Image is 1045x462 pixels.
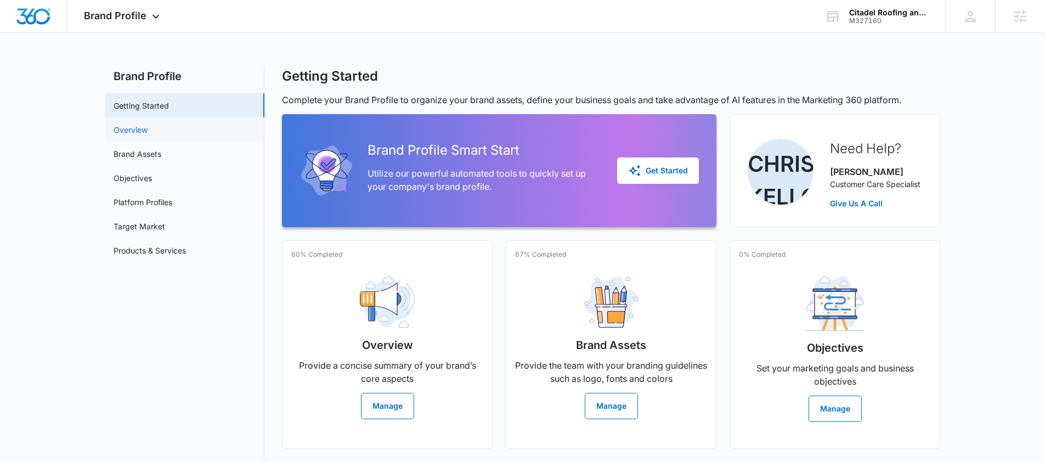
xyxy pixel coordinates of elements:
div: Get Started [628,164,688,177]
a: Give Us A Call [830,198,920,209]
a: 67% CompletedBrand AssetsProvide the team with your branding guidelines such as logo, fonts and c... [506,240,716,449]
a: 0% CompletedObjectivesSet your marketing goals and business objectivesManage [730,240,940,449]
p: 60% Completed [291,250,342,260]
span: Brand Profile [84,10,146,21]
h2: Brand Assets [576,337,646,353]
a: Target Market [114,221,165,232]
h2: Brand Profile [105,68,264,84]
p: [PERSON_NAME] [830,165,920,178]
p: 0% Completed [739,250,786,260]
p: 67% Completed [515,250,566,260]
button: Get Started [617,157,699,184]
p: Set your marketing goals and business objectives [739,362,931,388]
p: Utilize our powerful automated tools to quickly set up your company's brand profile. [368,167,600,193]
a: Platform Profiles [114,196,172,208]
button: Manage [809,396,862,422]
img: Christian Kellogg [748,139,814,205]
div: account name [849,8,929,17]
h2: Brand Profile Smart Start [368,140,600,160]
button: Manage [585,393,638,419]
a: 60% CompletedOverviewProvide a concise summary of your brand’s core aspectsManage [282,240,493,449]
h1: Getting Started [282,68,378,84]
a: Brand Assets [114,148,161,160]
button: Manage [361,393,414,419]
h2: Objectives [807,340,863,356]
a: Products & Services [114,245,186,256]
p: Provide the team with your branding guidelines such as logo, fonts and colors [515,359,707,385]
a: Objectives [114,172,152,184]
h2: Overview [362,337,413,353]
div: account id [849,17,929,25]
p: Complete your Brand Profile to organize your brand assets, define your business goals and take ad... [282,93,940,106]
p: Provide a concise summary of your brand’s core aspects [291,359,483,385]
p: Customer Care Specialist [830,178,920,190]
a: Overview [114,124,148,136]
a: Getting Started [114,100,169,111]
h2: Need Help? [830,139,920,159]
